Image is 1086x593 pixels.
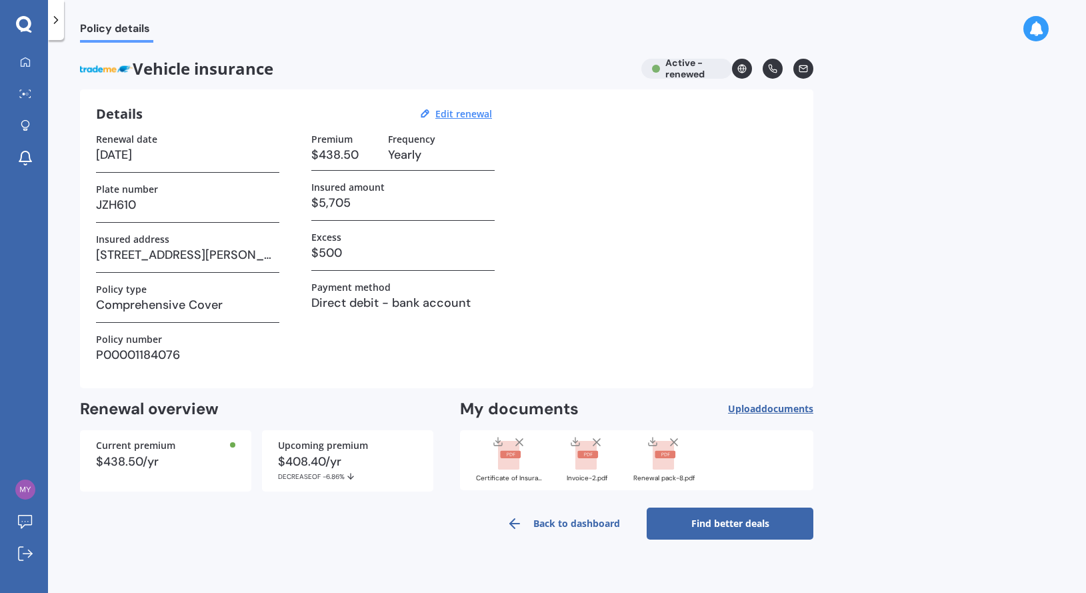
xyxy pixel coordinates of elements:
div: Certificate of Insurance-3.pdf [476,475,543,482]
label: Excess [311,231,341,243]
button: Edit renewal [431,108,496,120]
div: Invoice-2.pdf [553,475,620,482]
span: Vehicle insurance [80,59,631,79]
span: DECREASE OF [278,472,323,481]
h3: Yearly [388,145,495,165]
div: Upcoming premium [278,441,417,450]
label: Frequency [388,133,435,145]
h3: Details [96,105,143,123]
h3: $500 [311,243,495,263]
h3: [DATE] [96,145,279,165]
div: Renewal pack-8.pdf [631,475,697,482]
img: 05d87a5ede684eae7ee87aa1f1520848 [15,480,35,500]
span: -6.86% [323,472,345,481]
label: Plate number [96,183,158,195]
label: Insured amount [311,181,385,193]
div: Current premium [96,441,235,450]
h3: JZH610 [96,195,279,215]
label: Policy type [96,283,147,295]
div: $438.50/yr [96,456,235,468]
h3: P00001184076 [96,345,279,365]
label: Policy number [96,334,162,345]
h3: Direct debit - bank account [311,293,495,313]
button: Uploaddocuments [728,399,813,420]
a: Find better deals [647,508,813,540]
h2: My documents [460,399,579,420]
h2: Renewal overview [80,399,433,420]
span: Upload [728,404,813,414]
label: Insured address [96,233,169,245]
h3: $438.50 [311,145,377,165]
div: $408.40/yr [278,456,417,481]
a: Back to dashboard [480,508,647,540]
h3: $5,705 [311,193,495,213]
span: Policy details [80,22,153,40]
label: Premium [311,133,353,145]
h3: [STREET_ADDRESS][PERSON_NAME] [96,245,279,265]
u: Edit renewal [435,107,492,120]
img: Trademe.webp [80,59,133,79]
span: documents [761,402,813,415]
label: Renewal date [96,133,157,145]
h3: Comprehensive Cover [96,295,279,315]
label: Payment method [311,281,391,293]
